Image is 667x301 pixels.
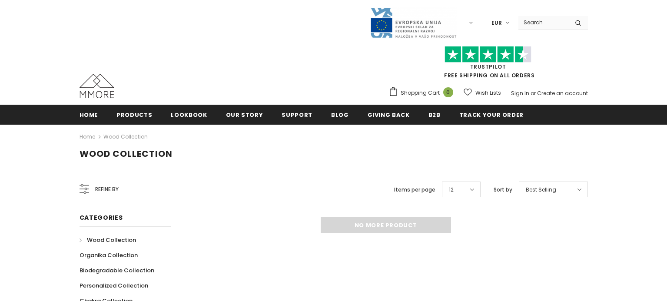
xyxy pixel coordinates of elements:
span: Categories [80,213,123,222]
span: Products [116,111,152,119]
span: 12 [449,185,454,194]
span: Wood Collection [87,236,136,244]
span: Our Story [226,111,263,119]
span: Best Selling [526,185,556,194]
span: or [531,89,536,97]
span: Organika Collection [80,251,138,259]
a: B2B [428,105,441,124]
a: Wood Collection [103,133,148,140]
span: Biodegradable Collection [80,266,154,275]
span: B2B [428,111,441,119]
a: Giving back [368,105,410,124]
a: Organika Collection [80,248,138,263]
span: 0 [443,87,453,97]
a: Wish Lists [464,85,501,100]
img: MMORE Cases [80,74,114,98]
span: Shopping Cart [401,89,440,97]
a: Trustpilot [470,63,506,70]
label: Sort by [494,185,512,194]
img: Javni Razpis [370,7,457,39]
span: Wish Lists [475,89,501,97]
span: support [282,111,312,119]
a: Biodegradable Collection [80,263,154,278]
span: FREE SHIPPING ON ALL ORDERS [388,50,588,79]
a: Create an account [537,89,588,97]
a: Our Story [226,105,263,124]
span: Wood Collection [80,148,173,160]
span: Home [80,111,98,119]
a: Javni Razpis [370,19,457,26]
a: Lookbook [171,105,207,124]
a: Wood Collection [80,232,136,248]
span: EUR [491,19,502,27]
label: Items per page [394,185,435,194]
span: Giving back [368,111,410,119]
img: Trust Pilot Stars [445,46,531,63]
input: Search Site [518,16,568,29]
a: Track your order [459,105,524,124]
span: Blog [331,111,349,119]
a: Blog [331,105,349,124]
a: Products [116,105,152,124]
span: Lookbook [171,111,207,119]
a: Home [80,132,95,142]
span: Refine by [95,185,119,194]
a: Sign In [511,89,529,97]
span: Track your order [459,111,524,119]
a: Shopping Cart 0 [388,86,458,99]
a: Personalized Collection [80,278,148,293]
span: Personalized Collection [80,281,148,290]
a: Home [80,105,98,124]
a: support [282,105,312,124]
